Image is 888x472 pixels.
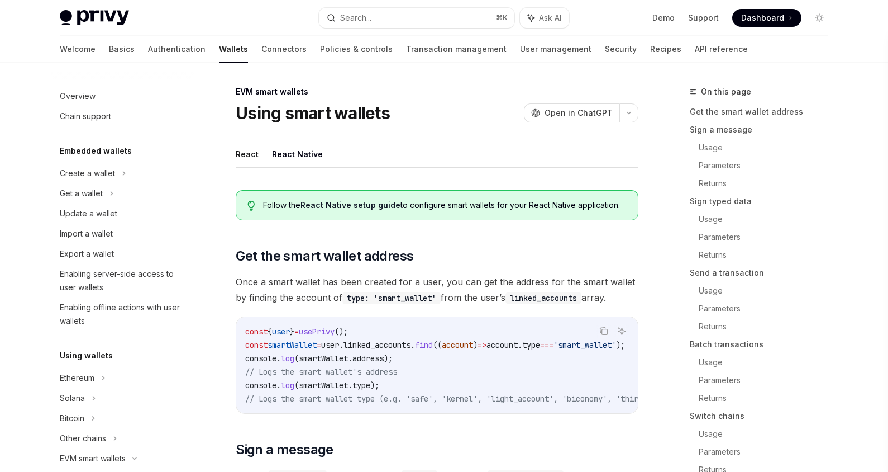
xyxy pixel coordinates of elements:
a: Enabling offline actions with user wallets [51,298,194,331]
span: = [317,340,321,350]
span: === [540,340,553,350]
div: Import a wallet [60,227,113,240]
span: const [245,340,268,350]
a: Basics [109,36,135,63]
span: . [518,340,522,350]
span: find [415,340,433,350]
button: Search...⌘K [319,8,514,28]
span: Sign a message [236,441,333,459]
div: Ethereum [60,371,94,385]
a: Parameters [699,228,837,246]
a: Security [605,36,637,63]
a: Parameters [699,157,837,174]
span: } [290,327,294,337]
span: ( [294,380,299,390]
span: ⌘ K [496,13,508,22]
a: Get the smart wallet address [690,103,837,121]
img: light logo [60,10,129,26]
a: Usage [699,282,837,300]
button: Toggle dark mode [810,9,828,27]
span: smartWallet [299,380,348,390]
a: Usage [699,139,837,157]
span: address [352,353,384,364]
a: Connectors [261,36,307,63]
span: Open in ChatGPT [545,107,613,119]
a: Demo [652,12,675,23]
span: type [352,380,370,390]
span: { [268,327,272,337]
a: Update a wallet [51,204,194,224]
span: ); [384,353,393,364]
a: Parameters [699,300,837,318]
span: ); [616,340,625,350]
a: Returns [699,174,837,192]
button: Open in ChatGPT [524,103,619,122]
button: Ask AI [614,324,629,338]
div: Overview [60,89,96,103]
span: usePrivy [299,327,335,337]
span: console [245,353,276,364]
a: Export a wallet [51,244,194,264]
span: smartWallet [299,353,348,364]
a: Enabling server-side access to user wallets [51,264,194,298]
span: account [486,340,518,350]
a: Chain support [51,106,194,126]
a: React Native setup guide [300,200,400,210]
button: React Native [272,141,323,167]
span: . [276,380,281,390]
div: Bitcoin [60,412,84,425]
span: ) [473,340,478,350]
div: Enabling offline actions with user wallets [60,301,187,328]
a: Sign typed data [690,192,837,210]
span: user [321,340,339,350]
span: . [276,353,281,364]
div: Solana [60,391,85,405]
a: Authentication [148,36,206,63]
span: Ask AI [539,12,561,23]
span: Get the smart wallet address [236,247,413,265]
button: React [236,141,259,167]
h1: Using smart wallets [236,103,390,123]
code: type: 'smart_wallet' [342,292,441,304]
button: Copy the contents from the code block [596,324,611,338]
a: Parameters [699,443,837,461]
svg: Tip [247,201,255,211]
div: Update a wallet [60,207,117,220]
a: Policies & controls [320,36,393,63]
a: Dashboard [732,9,801,27]
span: . [339,340,343,350]
button: Ask AI [520,8,569,28]
span: Once a smart wallet has been created for a user, you can get the address for the smart wallet by ... [236,274,638,305]
span: smartWallet [268,340,317,350]
span: . [410,340,415,350]
a: Usage [699,353,837,371]
span: (( [433,340,442,350]
div: EVM smart wallets [60,452,126,465]
div: Export a wallet [60,247,114,261]
span: user [272,327,290,337]
a: User management [520,36,591,63]
a: Sign a message [690,121,837,139]
a: Support [688,12,719,23]
span: // Logs the smart wallet type (e.g. 'safe', 'kernel', 'light_account', 'biconomy', 'thirdweb', 'c... [245,394,777,404]
a: Transaction management [406,36,507,63]
a: Parameters [699,371,837,389]
a: Import a wallet [51,224,194,244]
span: ( [294,353,299,364]
a: Returns [699,246,837,264]
div: Enabling server-side access to user wallets [60,267,187,294]
a: Overview [51,86,194,106]
a: Usage [699,425,837,443]
div: Get a wallet [60,187,103,200]
a: Welcome [60,36,96,63]
span: Dashboard [741,12,784,23]
span: const [245,327,268,337]
span: (); [335,327,348,337]
div: Other chains [60,432,106,445]
a: Wallets [219,36,248,63]
a: Returns [699,318,837,336]
span: console [245,380,276,390]
a: API reference [695,36,748,63]
span: 'smart_wallet' [553,340,616,350]
code: linked_accounts [505,292,581,304]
